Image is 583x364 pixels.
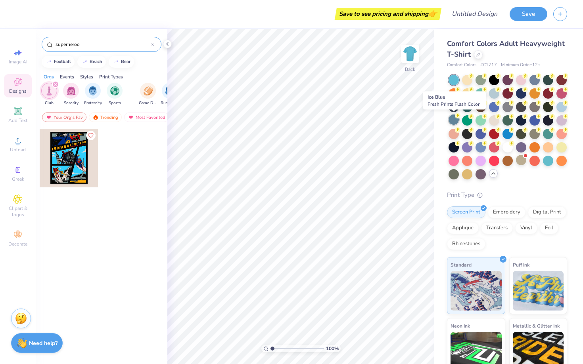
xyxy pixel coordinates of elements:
span: Upload [10,147,26,153]
img: Sports Image [110,86,119,95]
span: 👉 [428,9,437,18]
div: Ice Blue [423,91,486,110]
div: Styles [80,73,93,80]
div: Most Favorited [124,112,169,122]
span: Comfort Colors Adult Heavyweight T-Shirt [447,39,565,59]
button: filter button [139,83,157,106]
span: Decorate [8,241,27,247]
img: Back [402,46,418,62]
span: Designs [9,88,27,94]
button: filter button [41,83,57,106]
div: football [54,59,71,64]
span: Puff Ink [513,261,529,269]
span: Image AI [9,59,27,65]
span: Standard [451,261,472,269]
img: Game Day Image [144,86,153,95]
div: beach [90,59,102,64]
button: Like [86,131,96,140]
div: Embroidery [488,206,525,218]
div: Save to see pricing and shipping [337,8,439,20]
div: Rhinestones [447,238,485,250]
span: 100 % [326,345,339,352]
span: Metallic & Glitter Ink [513,322,560,330]
div: Applique [447,222,479,234]
span: Minimum Order: 12 + [501,62,541,69]
div: Vinyl [515,222,537,234]
img: Puff Ink [513,271,564,311]
img: most_fav.gif [128,114,134,120]
button: filter button [107,83,123,106]
img: Standard [451,271,502,311]
div: filter for Rush & Bid [161,83,179,106]
span: Club [45,100,54,106]
span: Sports [109,100,121,106]
div: Orgs [44,73,54,80]
img: Fraternity Image [88,86,97,95]
div: Trending [89,112,122,122]
img: trending.gif [92,114,99,120]
input: Try "Alpha" [55,40,151,48]
span: Fraternity [84,100,102,106]
div: Screen Print [447,206,485,218]
div: Digital Print [528,206,566,218]
button: filter button [84,83,102,106]
div: filter for Club [41,83,57,106]
img: trend_line.gif [82,59,88,64]
span: Greek [12,176,24,182]
button: Save [510,7,547,21]
span: Rush & Bid [161,100,179,106]
strong: Need help? [29,339,58,347]
div: Back [405,66,415,73]
div: filter for Game Day [139,83,157,106]
div: Your Org's Fav [42,112,86,122]
span: Game Day [139,100,157,106]
div: Foil [540,222,558,234]
img: Rush & Bid Image [165,86,175,95]
img: trend_line.gif [46,59,52,64]
button: bear [109,56,134,68]
div: filter for Sorority [63,83,79,106]
button: filter button [161,83,179,106]
div: Print Types [99,73,123,80]
span: Clipart & logos [4,205,32,218]
img: Club Image [45,86,54,95]
div: Transfers [481,222,513,234]
div: Events [60,73,74,80]
button: filter button [63,83,79,106]
button: football [42,56,75,68]
span: Sorority [64,100,79,106]
div: filter for Fraternity [84,83,102,106]
span: Comfort Colors [447,62,476,69]
img: trend_line.gif [113,59,119,64]
button: beach [77,56,106,68]
span: # C1717 [480,62,497,69]
img: most_fav.gif [46,114,52,120]
span: Add Text [8,117,27,124]
div: Print Type [447,191,567,200]
div: filter for Sports [107,83,123,106]
input: Untitled Design [445,6,504,22]
span: Neon Ink [451,322,470,330]
div: bear [121,59,130,64]
span: Fresh Prints Flash Color [428,101,479,107]
img: Sorority Image [67,86,76,95]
